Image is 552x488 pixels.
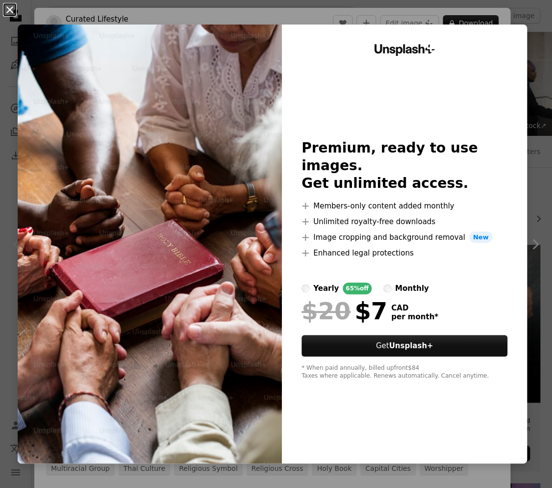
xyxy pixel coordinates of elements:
input: monthly [383,284,391,292]
li: Unlimited royalty-free downloads [301,216,507,228]
div: * When paid annually, billed upfront $84 Taxes where applicable. Renews automatically. Cancel any... [301,364,507,380]
span: CAD [391,304,438,312]
div: monthly [395,283,429,294]
span: New [469,231,493,243]
div: $7 [301,298,387,324]
div: yearly [313,283,339,294]
div: 65% off [343,283,372,294]
li: Members-only content added monthly [301,200,507,212]
button: GetUnsplash+ [301,335,507,357]
li: Image cropping and background removal [301,231,507,243]
span: per month * [391,312,438,321]
input: yearly65%off [301,284,309,292]
li: Enhanced legal protections [301,247,507,259]
span: $20 [301,298,351,324]
h2: Premium, ready to use images. Get unlimited access. [301,139,507,192]
strong: Unsplash+ [389,341,433,350]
